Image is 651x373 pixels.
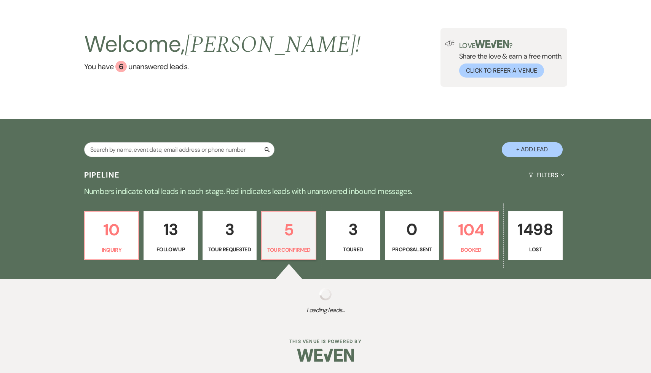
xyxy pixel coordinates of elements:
img: loud-speaker-illustration.svg [445,40,455,46]
a: 3Toured [326,211,380,260]
p: Toured [331,245,375,254]
img: weven-logo-green.svg [475,40,509,48]
h2: Welcome, [84,28,361,61]
p: 13 [148,217,193,242]
h3: Pipeline [84,170,120,180]
a: 104Booked [444,211,499,260]
div: 6 [115,61,127,72]
button: Filters [525,165,567,185]
button: + Add Lead [502,142,563,157]
p: Follow Up [148,245,193,254]
input: Search by name, event date, email address or phone number [84,142,274,157]
a: 10Inquiry [84,211,139,260]
p: Booked [449,246,493,254]
a: 13Follow Up [144,211,198,260]
p: Love ? [459,40,563,49]
p: 3 [207,217,252,242]
p: 0 [390,217,434,242]
a: 0Proposal Sent [385,211,439,260]
p: Numbers indicate total leads in each stage. Red indicates leads with unanswered inbound messages. [51,185,600,197]
p: Tour Requested [207,245,252,254]
a: You have 6 unanswered leads. [84,61,361,72]
a: 5Tour Confirmed [261,211,316,260]
p: Lost [513,245,558,254]
a: 1498Lost [508,211,563,260]
span: Loading leads... [33,306,619,315]
p: Proposal Sent [390,245,434,254]
p: 5 [266,217,311,243]
span: [PERSON_NAME] ! [185,27,361,62]
p: 1498 [513,217,558,242]
p: 10 [89,217,134,243]
button: Click to Refer a Venue [459,63,544,78]
img: loading spinner [319,288,332,300]
img: Weven Logo [297,342,354,368]
a: 3Tour Requested [203,211,257,260]
p: 104 [449,217,493,243]
p: Inquiry [89,246,134,254]
div: Share the love & earn a free month. [455,40,563,78]
p: Tour Confirmed [266,246,311,254]
p: 3 [331,217,375,242]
